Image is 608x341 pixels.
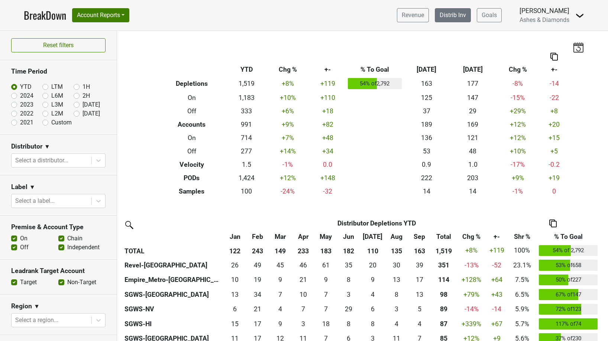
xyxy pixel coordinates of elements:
div: 8 [362,319,384,329]
th: +-: activate to sort column ascending [487,230,507,243]
td: 1.5 [227,158,266,171]
label: Non-Target [67,278,96,287]
label: Independent [67,243,100,252]
label: L3M [51,100,63,109]
td: +9 % [266,118,310,131]
label: 2023 [20,100,33,109]
td: 7 [314,302,337,317]
div: [PERSON_NAME] [520,6,569,16]
div: 34 [248,290,267,299]
th: 135 [385,243,408,258]
td: +14 % [266,144,310,158]
th: % To Goal [346,63,403,76]
td: 277 [227,144,266,158]
div: 39 [410,260,429,270]
div: 21 [294,275,313,285]
h3: Distributor [11,143,42,150]
label: 1H [83,82,90,91]
td: 163 [403,76,450,91]
td: 7.751 [385,287,408,302]
td: 121 [450,131,496,144]
td: 189 [403,118,450,131]
div: 46 [294,260,313,270]
td: 0 [540,185,569,198]
th: SGWS-[GEOGRAPHIC_DATA] [123,287,223,302]
h3: Time Period [11,68,106,75]
td: 3 [385,302,408,317]
td: 45 [269,258,292,273]
td: -15 % [496,91,540,104]
div: 98 [433,290,455,299]
td: 12.75 [385,273,408,288]
div: 114 [433,275,455,285]
div: -52 [489,260,505,270]
th: 98.147 [431,287,456,302]
td: 49.083 [246,258,269,273]
th: 110 [360,243,385,258]
button: Reset filters [11,38,106,52]
td: 37 [403,104,450,118]
h3: Region [11,302,32,310]
th: Total: activate to sort column ascending [431,230,456,243]
div: 4 [410,319,429,329]
div: 29 [339,304,358,314]
td: -1 % [496,185,540,198]
td: +10 % [496,144,540,158]
td: +110 [310,91,346,104]
td: 4.25 [269,302,292,317]
a: Revenue [397,8,429,22]
td: 6.5% [507,287,537,302]
div: 6 [225,304,245,314]
td: +119 [310,76,346,91]
label: 2H [83,91,90,100]
th: 122 [223,243,246,258]
td: -0.2 [540,158,569,171]
th: 243 [246,243,269,258]
th: TOTAL [123,243,223,258]
label: YTD [20,82,32,91]
td: 53 [403,144,450,158]
span: +119 [489,247,504,254]
td: +9 % [496,171,540,185]
td: 1.0 [450,158,496,171]
div: 9 [271,275,290,285]
td: 4.333 [408,316,431,331]
td: 4.167 [385,316,408,331]
td: 0.9 [403,158,450,171]
td: +12 % [496,131,540,144]
label: 2024 [20,91,33,100]
td: 169 [450,118,496,131]
th: 113.916 [431,273,456,288]
div: 3 [339,290,358,299]
td: 6.083 [360,302,385,317]
td: +12 % [266,171,310,185]
div: 18 [316,319,336,329]
th: PODs [156,171,227,185]
th: Apr: activate to sort column ascending [292,230,314,243]
td: 9.333 [269,273,292,288]
td: +19 [540,171,569,185]
div: 13 [225,290,245,299]
td: 12.579 [223,287,246,302]
th: SGWS-HI [123,316,223,331]
td: 20.25 [360,258,385,273]
td: +148 [310,171,346,185]
h3: Leadrank Target Account [11,267,106,275]
div: 9 [362,275,384,285]
td: 1,183 [227,91,266,104]
td: 2.916 [292,316,314,331]
th: 86.666 [431,316,456,331]
th: Off [156,104,227,118]
td: 5.7% [507,316,537,331]
label: Off [20,243,29,252]
td: 125 [403,91,450,104]
td: +34 [310,144,346,158]
td: 35 [337,258,360,273]
td: 9.5 [223,273,246,288]
div: 9 [271,319,290,329]
th: Mar: activate to sort column ascending [269,230,292,243]
th: +- [540,63,569,76]
td: 5.9% [507,302,537,317]
td: +10 % [266,91,310,104]
span: ▼ [34,302,40,311]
